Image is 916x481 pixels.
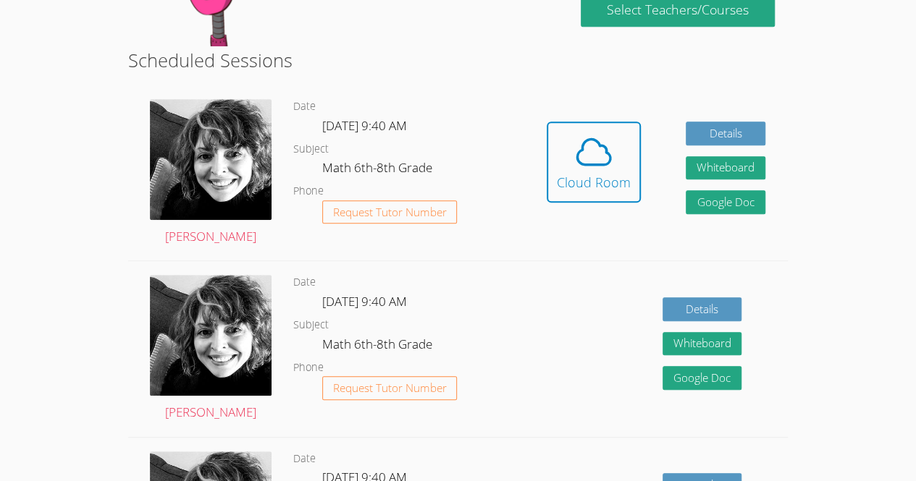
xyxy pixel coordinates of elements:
[686,156,765,180] button: Whiteboard
[663,297,742,321] a: Details
[150,275,272,396] img: avatar.png
[322,293,407,310] span: [DATE] 9:40 AM
[322,200,458,224] button: Request Tutor Number
[547,122,641,203] button: Cloud Room
[663,332,742,356] button: Whiteboard
[293,450,316,468] dt: Date
[322,376,458,400] button: Request Tutor Number
[293,316,329,334] dt: Subject
[557,172,631,192] div: Cloud Room
[128,46,788,74] h2: Scheduled Sessions
[686,122,765,145] a: Details
[322,158,435,182] dd: Math 6th-8th Grade
[293,273,316,291] dt: Date
[150,275,272,422] a: [PERSON_NAME]
[333,383,447,393] span: Request Tutor Number
[293,140,329,158] dt: Subject
[293,98,316,116] dt: Date
[686,190,765,214] a: Google Doc
[322,117,407,134] span: [DATE] 9:40 AM
[322,334,435,359] dd: Math 6th-8th Grade
[150,99,272,247] a: [PERSON_NAME]
[150,99,272,220] img: avatar.png
[293,182,324,200] dt: Phone
[333,207,447,218] span: Request Tutor Number
[663,366,742,390] a: Google Doc
[293,359,324,377] dt: Phone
